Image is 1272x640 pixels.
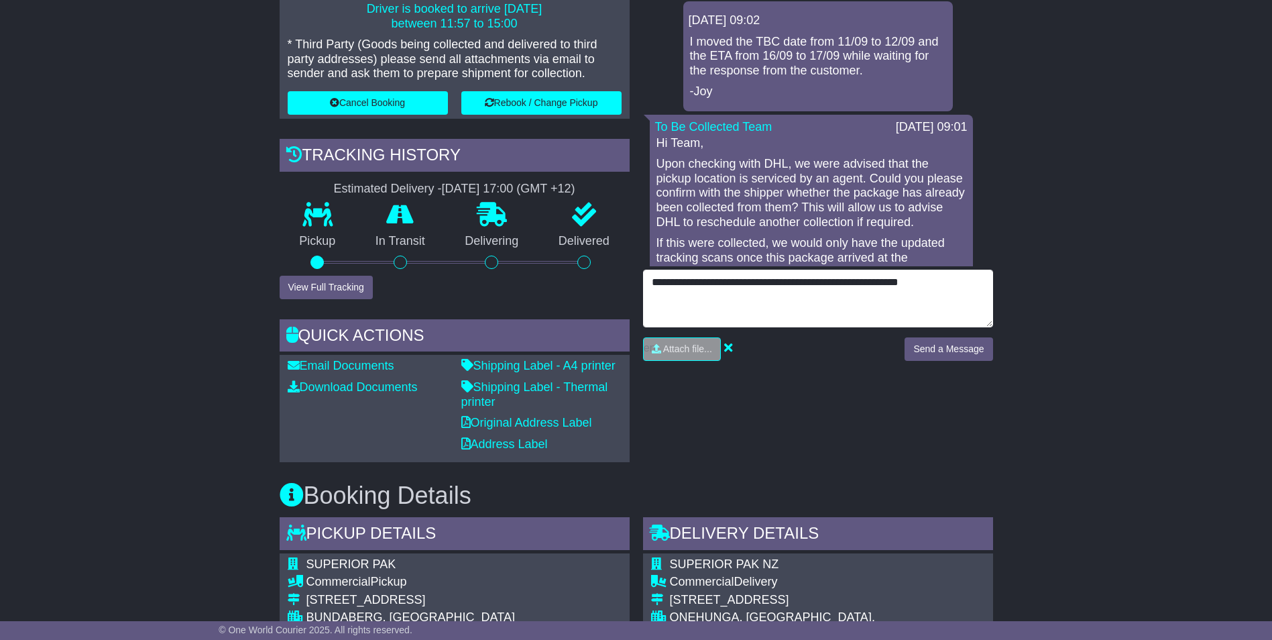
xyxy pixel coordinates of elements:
span: Commercial [306,575,371,588]
span: SUPERIOR PAK [306,557,396,571]
div: Quick Actions [280,319,630,356]
span: SUPERIOR PAK NZ [670,557,779,571]
span: © One World Courier 2025. All rights reserved. [219,625,412,635]
a: Shipping Label - A4 printer [461,359,616,372]
div: BUNDABERG, [GEOGRAPHIC_DATA] [306,610,622,625]
p: * Third Party (Goods being collected and delivered to third party addresses) please send all atta... [288,38,622,81]
h3: Booking Details [280,482,993,509]
div: ONEHUNGA, [GEOGRAPHIC_DATA], [GEOGRAPHIC_DATA] [670,610,985,639]
button: Rebook / Change Pickup [461,91,622,115]
p: Delivered [538,234,630,249]
a: To Be Collected Team [655,120,772,134]
a: Shipping Label - Thermal printer [461,380,608,409]
p: I moved the TBC date from 11/09 to 12/09 and the ETA from 16/09 to 17/09 while waiting for the re... [690,35,946,78]
div: [STREET_ADDRESS] [670,593,985,608]
div: Estimated Delivery - [280,182,630,197]
p: -Joy [690,85,946,99]
div: [STREET_ADDRESS] [306,593,622,608]
div: Pickup Details [280,517,630,553]
p: In Transit [355,234,445,249]
p: Driver is booked to arrive [DATE] between 11:57 to 15:00 [288,2,622,31]
div: [DATE] 09:02 [689,13,947,28]
div: [DATE] 09:01 [896,120,968,135]
p: Pickup [280,234,356,249]
span: Commercial [670,575,734,588]
div: Tracking history [280,139,630,175]
button: Send a Message [905,337,992,361]
p: If this were collected, we would only have the updated tracking scans once this package arrived a... [656,236,966,280]
div: [DATE] 17:00 (GMT +12) [442,182,575,197]
a: Download Documents [288,380,418,394]
a: Email Documents [288,359,394,372]
div: Delivery [670,575,985,590]
div: Delivery Details [643,517,993,553]
div: Pickup [306,575,622,590]
p: Delivering [445,234,539,249]
button: Cancel Booking [288,91,448,115]
a: Address Label [461,437,548,451]
p: Upon checking with DHL, we were advised that the pickup location is serviced by an agent. Could y... [656,157,966,229]
button: View Full Tracking [280,276,373,299]
a: Original Address Label [461,416,592,429]
p: Hi Team, [656,136,966,151]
